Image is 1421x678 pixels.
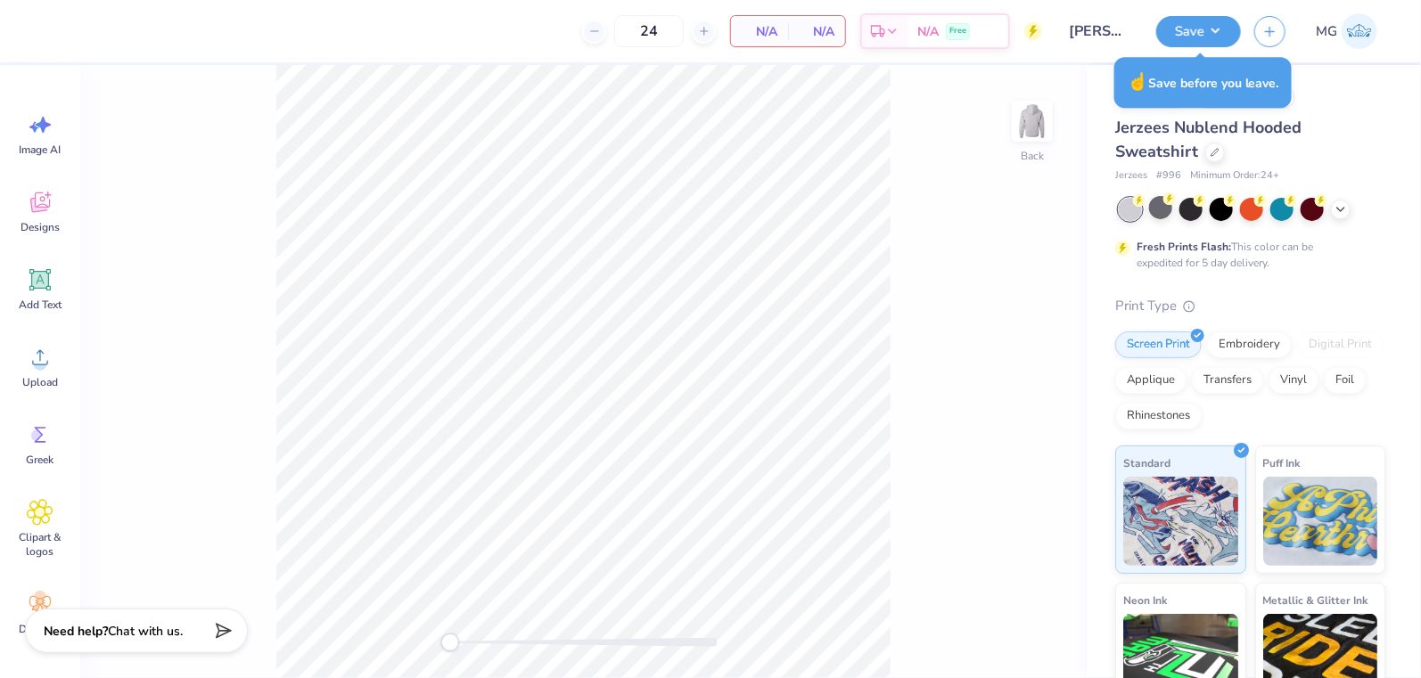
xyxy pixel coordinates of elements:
span: Chat with us. [108,623,183,640]
span: ☝️ [1127,70,1148,94]
span: Standard [1123,453,1170,472]
a: MG [1308,13,1385,49]
div: Accessibility label [441,633,459,651]
div: Print Type [1115,296,1385,316]
span: Designs [21,220,60,234]
div: Applique [1115,367,1187,394]
strong: Need help? [44,623,108,640]
div: Save before you leave. [1114,57,1292,108]
img: Mary Grace [1342,13,1377,49]
div: Vinyl [1269,367,1318,394]
div: Rhinestones [1115,403,1202,429]
div: Embroidery [1207,331,1292,358]
span: Image AI [20,143,62,157]
input: Untitled Design [1055,13,1143,49]
img: Back [1014,103,1050,139]
span: Clipart & logos [11,530,70,559]
div: This color can be expedited for 5 day delivery. [1137,239,1356,271]
div: Screen Print [1115,331,1202,358]
input: – – [614,15,684,47]
span: Jerzees [1115,168,1147,184]
div: Transfers [1192,367,1263,394]
div: Digital Print [1297,331,1384,358]
span: # 996 [1156,168,1181,184]
span: Minimum Order: 24 + [1190,168,1279,184]
span: N/A [799,22,834,41]
div: Foil [1324,367,1366,394]
span: N/A [742,22,777,41]
span: Free [949,25,966,37]
span: MG [1316,21,1337,42]
strong: Fresh Prints Flash: [1137,240,1231,254]
span: Neon Ink [1123,591,1167,609]
img: Standard [1123,477,1238,566]
span: Upload [22,375,58,389]
span: Decorate [19,622,62,636]
span: Add Text [19,298,62,312]
div: Back [1021,148,1044,164]
span: Jerzees Nublend Hooded Sweatshirt [1115,117,1302,162]
span: Puff Ink [1263,453,1301,472]
img: Puff Ink [1263,477,1378,566]
span: N/A [917,22,939,41]
span: Metallic & Glitter Ink [1263,591,1368,609]
span: Greek [27,453,54,467]
button: Save [1156,16,1241,47]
